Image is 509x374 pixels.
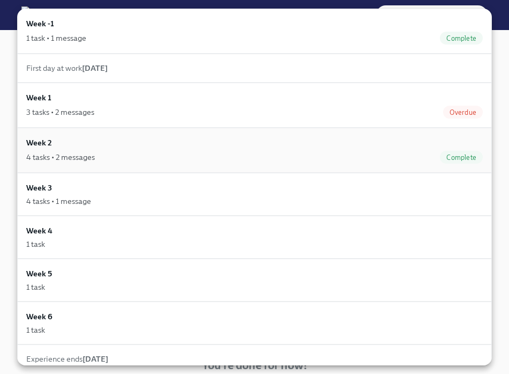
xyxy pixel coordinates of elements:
strong: [DATE] [83,354,108,364]
h6: Week 3 [26,182,52,194]
span: Complete [440,34,483,42]
div: 1 task • 1 message [26,33,86,43]
span: Experience ends [26,354,108,364]
h6: Week -1 [26,18,54,30]
span: First day at work [26,63,108,73]
h6: Week 5 [26,268,52,280]
a: Week 34 tasks • 1 message [17,173,492,216]
h6: Week 2 [26,137,52,149]
div: 3 tasks • 2 messages [26,107,94,118]
div: 1 task [26,239,45,250]
div: 1 task [26,325,45,335]
a: Week 61 task [17,302,492,344]
div: 4 tasks • 2 messages [26,152,95,163]
strong: [DATE] [82,63,108,73]
a: Week 51 task [17,259,492,302]
div: 4 tasks • 1 message [26,196,91,207]
h6: Week 6 [26,311,53,322]
span: Overdue [443,108,483,116]
h6: Week 4 [26,225,53,237]
h6: Week 1 [26,92,51,104]
a: Week 41 task [17,216,492,259]
a: Week 24 tasks • 2 messagesComplete [17,128,492,173]
div: 1 task [26,282,45,292]
a: Week -11 task • 1 messageComplete [17,9,492,54]
a: Week 13 tasks • 2 messagesOverdue [17,83,492,128]
span: Complete [440,153,483,162]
